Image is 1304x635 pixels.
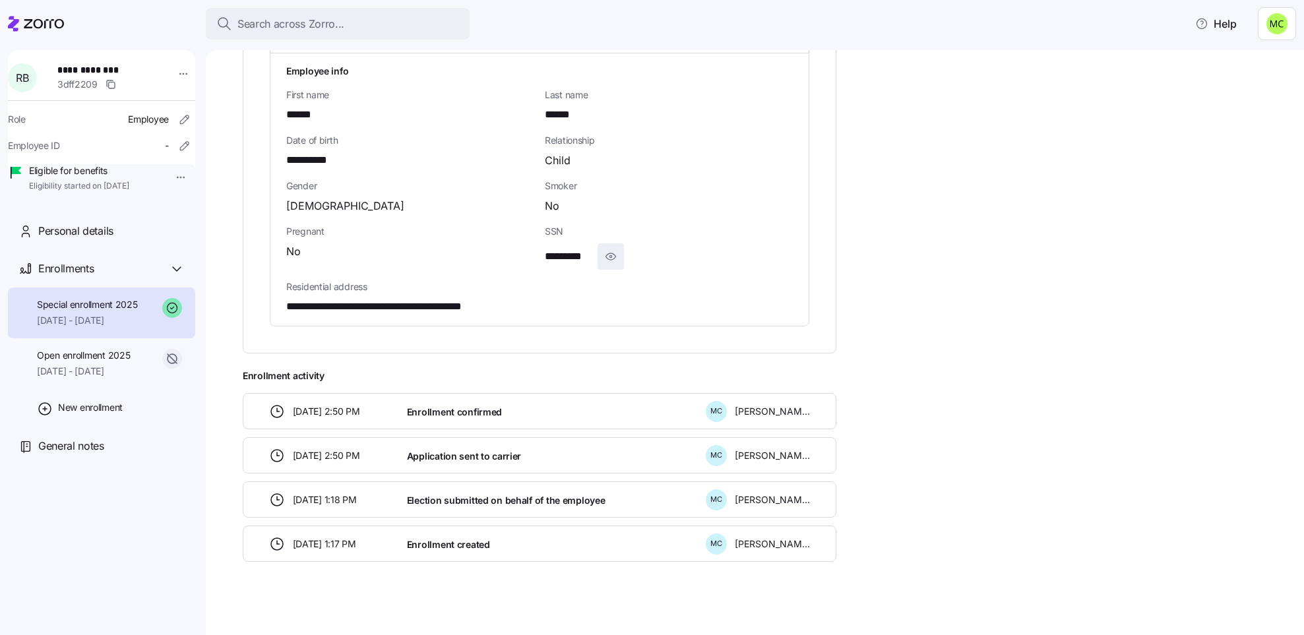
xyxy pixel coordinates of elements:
[16,73,28,83] span: R B
[38,260,94,277] span: Enrollments
[37,349,130,362] span: Open enrollment 2025
[165,139,169,152] span: -
[37,298,138,311] span: Special enrollment 2025
[545,198,559,214] span: No
[128,113,169,126] span: Employee
[293,449,360,462] span: [DATE] 2:50 PM
[407,494,605,507] span: Election submitted on behalf of the employee
[286,198,404,214] span: [DEMOGRAPHIC_DATA]
[545,179,793,193] span: Smoker
[545,152,571,169] span: Child
[237,16,344,32] span: Search across Zorro...
[37,314,138,327] span: [DATE] - [DATE]
[545,134,793,147] span: Relationship
[29,164,129,177] span: Eligible for benefits
[710,408,722,415] span: M C
[58,401,123,414] span: New enrollment
[29,181,129,192] span: Eligibility started on [DATE]
[545,88,793,102] span: Last name
[286,134,534,147] span: Date of birth
[710,540,722,547] span: M C
[243,369,836,382] span: Enrollment activity
[38,438,104,454] span: General notes
[545,225,793,238] span: SSN
[8,113,26,126] span: Role
[710,496,722,503] span: M C
[735,405,810,418] span: [PERSON_NAME]
[407,406,502,419] span: Enrollment confirmed
[206,8,470,40] button: Search across Zorro...
[293,537,356,551] span: [DATE] 1:17 PM
[286,64,793,78] h1: Employee info
[286,225,534,238] span: Pregnant
[286,88,534,102] span: First name
[286,280,793,293] span: Residential address
[735,493,810,506] span: [PERSON_NAME]
[735,537,810,551] span: [PERSON_NAME]
[37,365,130,378] span: [DATE] - [DATE]
[293,493,357,506] span: [DATE] 1:18 PM
[57,78,98,91] span: 3dff2209
[38,223,113,239] span: Personal details
[293,405,360,418] span: [DATE] 2:50 PM
[286,179,534,193] span: Gender
[407,450,521,463] span: Application sent to carrier
[1266,13,1288,34] img: fb6fbd1e9160ef83da3948286d18e3ea
[1185,11,1247,37] button: Help
[407,538,490,551] span: Enrollment created
[1195,16,1237,32] span: Help
[286,243,301,260] span: No
[710,452,722,459] span: M C
[735,449,810,462] span: [PERSON_NAME]
[8,139,60,152] span: Employee ID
